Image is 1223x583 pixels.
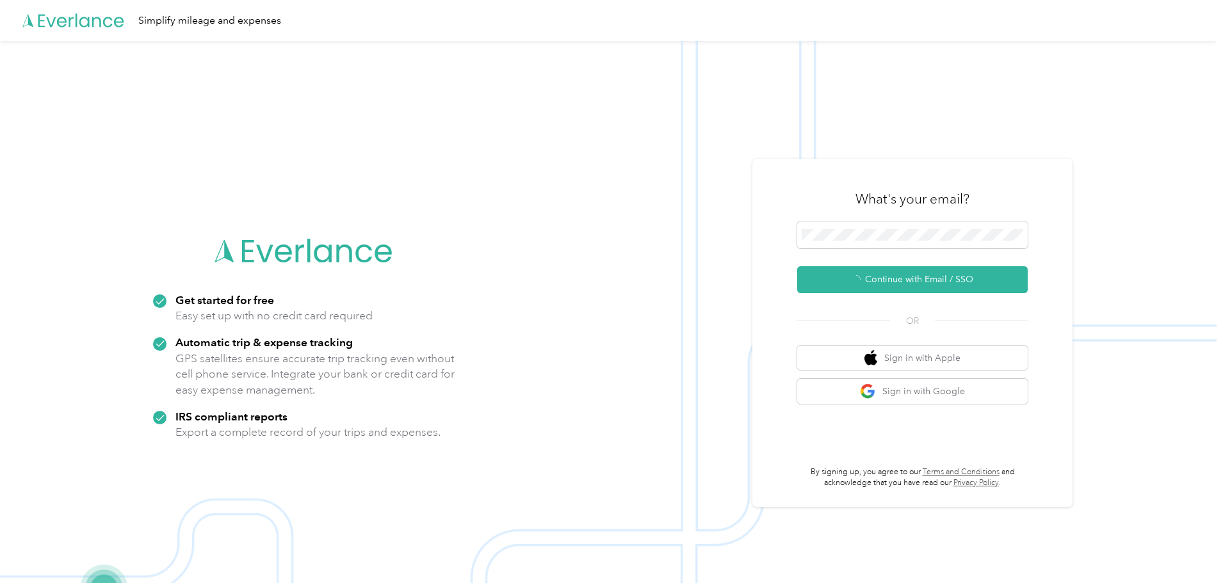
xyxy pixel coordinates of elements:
[953,478,999,488] a: Privacy Policy
[923,467,1000,477] a: Terms and Conditions
[797,266,1028,293] button: Continue with Email / SSO
[860,383,876,399] img: google logo
[855,190,969,208] h3: What's your email?
[175,351,455,398] p: GPS satellites ensure accurate trip tracking even without cell phone service. Integrate your bank...
[175,293,274,307] strong: Get started for free
[138,13,281,29] div: Simplify mileage and expenses
[175,424,441,440] p: Export a complete record of your trips and expenses.
[175,335,353,349] strong: Automatic trip & expense tracking
[797,379,1028,404] button: google logoSign in with Google
[175,308,373,324] p: Easy set up with no credit card required
[175,410,288,423] strong: IRS compliant reports
[797,467,1028,489] p: By signing up, you agree to our and acknowledge that you have read our .
[797,346,1028,371] button: apple logoSign in with Apple
[890,314,935,328] span: OR
[864,350,877,366] img: apple logo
